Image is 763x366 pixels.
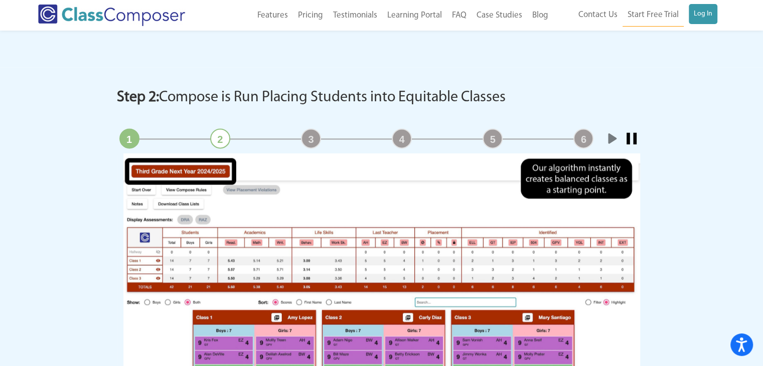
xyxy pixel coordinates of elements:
a: Learning Portal [382,5,447,27]
a: 2 [210,128,230,148]
a: Features [252,5,293,27]
a: 3 [301,128,321,148]
a: Pricing [293,5,328,27]
a: FAQ [447,5,472,27]
h3: Compose is Run Placing Students into Equitable Classes [117,87,647,108]
a: Case Studies [472,5,527,27]
a: Testimonials [328,5,382,27]
a: 6 [573,128,593,148]
img: Class Composer [38,5,185,26]
a: Start [601,128,622,148]
a: Log In [689,4,717,24]
a: 1 [119,128,139,148]
nav: Header Menu [217,5,553,27]
a: Blog [527,5,553,27]
a: 5 [483,128,503,148]
a: Start Free Trial [623,4,684,27]
a: Stop [622,128,642,148]
a: Contact Us [573,4,623,26]
a: 4 [392,128,412,148]
strong: Step 2: [117,90,159,105]
nav: Header Menu [553,4,717,27]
